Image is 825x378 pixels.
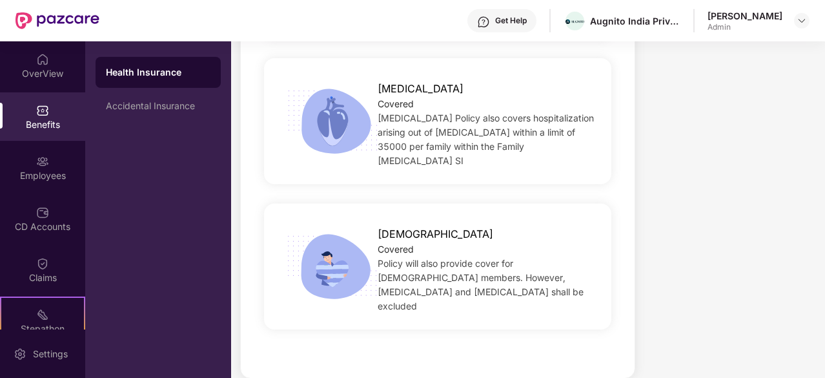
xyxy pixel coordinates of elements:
[36,155,49,168] img: svg+xml;base64,PHN2ZyBpZD0iRW1wbG95ZWVzIiB4bWxucz0iaHR0cDovL3d3dy53My5vcmcvMjAwMC9zdmciIHdpZHRoPS...
[378,112,594,166] span: [MEDICAL_DATA] Policy also covers hospitalization arising out of [MEDICAL_DATA] within a limit of...
[378,226,493,242] span: [DEMOGRAPHIC_DATA]
[36,53,49,66] img: svg+xml;base64,PHN2ZyBpZD0iSG9tZSIgeG1sbnM9Imh0dHA6Ly93d3cudzMub3JnLzIwMDAvc3ZnIiB3aWR0aD0iMjAiIG...
[106,101,210,111] div: Accidental Insurance
[36,308,49,321] img: svg+xml;base64,PHN2ZyB4bWxucz0iaHR0cDovL3d3dy53My5vcmcvMjAwMC9zdmciIHdpZHRoPSIyMSIgaGVpZ2h0PSIyMC...
[378,242,595,257] div: Covered
[477,16,490,28] img: svg+xml;base64,PHN2ZyBpZD0iSGVscC0zMngzMiIgeG1sbnM9Imh0dHA6Ly93d3cudzMub3JnLzIwMDAvc3ZnIiB3aWR0aD...
[14,348,26,361] img: svg+xml;base64,PHN2ZyBpZD0iU2V0dGluZy0yMHgyMCIgeG1sbnM9Imh0dHA6Ly93d3cudzMub3JnLzIwMDAvc3ZnIiB3aW...
[36,206,49,219] img: svg+xml;base64,PHN2ZyBpZD0iQ0RfQWNjb3VudHMiIGRhdGEtbmFtZT0iQ0QgQWNjb3VudHMiIHhtbG5zPSJodHRwOi8vd3...
[280,230,385,303] img: icon
[106,66,210,79] div: Health Insurance
[590,15,680,27] div: Augnito India Private Limited
[708,10,782,22] div: [PERSON_NAME]
[378,258,584,311] span: Policy will also provide cover for [DEMOGRAPHIC_DATA] members. However, [MEDICAL_DATA] and [MEDIC...
[280,85,385,158] img: icon
[1,322,84,335] div: Stepathon
[36,104,49,117] img: svg+xml;base64,PHN2ZyBpZD0iQmVuZWZpdHMiIHhtbG5zPSJodHRwOi8vd3d3LnczLm9yZy8yMDAwL3N2ZyIgd2lkdGg9Ij...
[36,257,49,270] img: svg+xml;base64,PHN2ZyBpZD0iQ2xhaW0iIHhtbG5zPSJodHRwOi8vd3d3LnczLm9yZy8yMDAwL3N2ZyIgd2lkdGg9IjIwIi...
[565,19,584,24] img: Augnito%20Logotype%20with%20logomark-8.png
[29,348,72,361] div: Settings
[797,16,807,26] img: svg+xml;base64,PHN2ZyBpZD0iRHJvcGRvd24tMzJ4MzIiIHhtbG5zPSJodHRwOi8vd3d3LnczLm9yZy8yMDAwL3N2ZyIgd2...
[495,16,527,26] div: Get Help
[708,22,782,32] div: Admin
[378,97,595,111] div: Covered
[15,12,99,29] img: New Pazcare Logo
[378,81,463,97] span: [MEDICAL_DATA]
